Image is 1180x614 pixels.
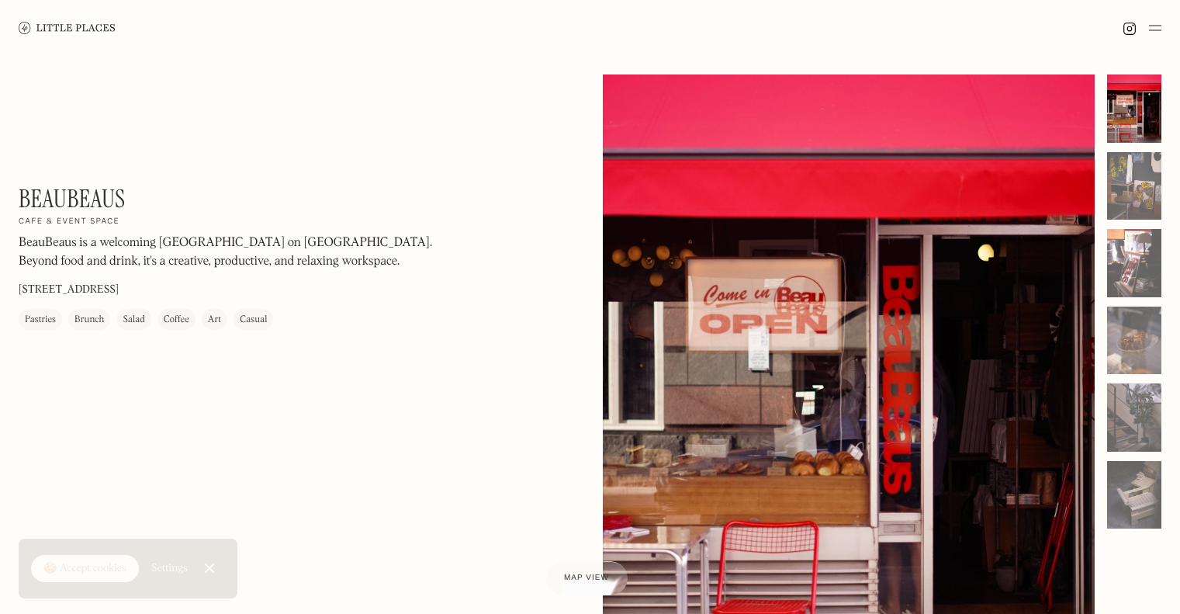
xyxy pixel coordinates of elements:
[19,217,119,228] h2: Cafe & event space
[151,563,188,574] div: Settings
[31,555,139,583] a: 🍪 Accept cookies
[240,313,267,328] div: Casual
[151,551,188,586] a: Settings
[25,313,56,328] div: Pastries
[19,283,119,299] p: [STREET_ADDRESS]
[74,313,104,328] div: Brunch
[19,184,126,213] h1: BeauBeaus
[19,234,438,272] p: BeauBeaus is a welcoming [GEOGRAPHIC_DATA] on [GEOGRAPHIC_DATA]. Beyond food and drink, it's a cr...
[43,561,126,577] div: 🍪 Accept cookies
[564,574,609,582] span: Map view
[208,313,221,328] div: Art
[123,313,144,328] div: Salad
[164,313,189,328] div: Coffee
[545,561,628,595] a: Map view
[194,553,225,584] a: Close Cookie Popup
